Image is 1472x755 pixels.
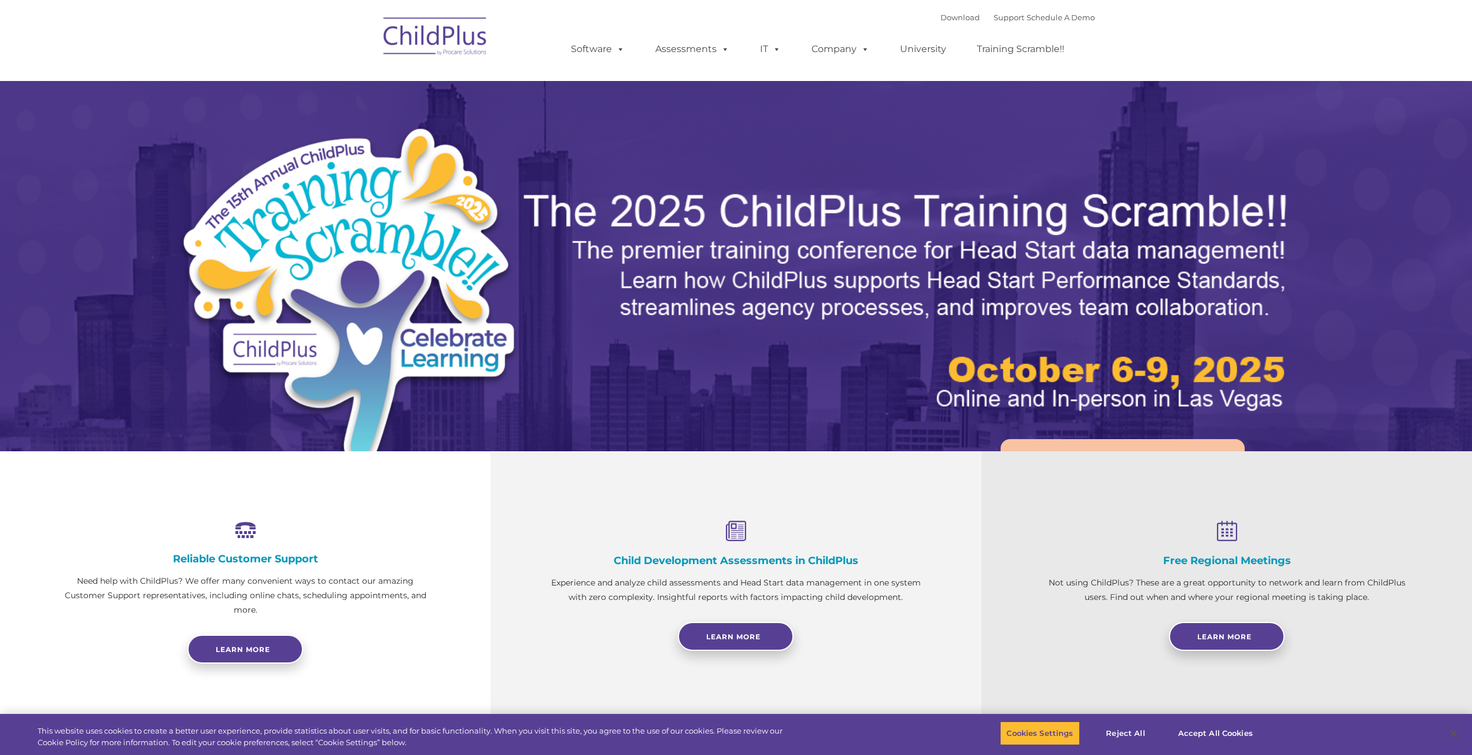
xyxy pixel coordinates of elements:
a: Learn more [187,635,303,664]
a: Support [994,13,1024,22]
font: | [940,13,1095,22]
button: Cookies Settings [1000,721,1079,746]
a: Training Scramble!! [965,38,1076,61]
h4: Child Development Assessments in ChildPlus [548,554,923,567]
span: Learn More [706,632,761,641]
button: Close [1441,721,1466,746]
a: Company [800,38,881,61]
a: IT [748,38,792,61]
p: Need help with ChildPlus? We offer many convenient ways to contact our amazing Customer Support r... [58,574,433,617]
a: Learn More [1001,439,1245,504]
div: This website uses cookies to create a better user experience, provide statistics about user visit... [38,725,810,748]
a: Download [940,13,980,22]
span: Learn more [216,645,270,654]
button: Reject All [1090,721,1162,746]
span: Learn More [1197,632,1252,641]
a: Learn More [678,622,794,651]
span: Phone number [161,124,210,132]
a: Learn More [1169,622,1285,651]
p: Experience and analyze child assessments and Head Start data management in one system with zero c... [548,576,923,605]
span: Last name [161,76,196,85]
a: Assessments [644,38,741,61]
img: ChildPlus by Procare Solutions [378,9,493,67]
a: University [888,38,958,61]
p: Not using ChildPlus? These are a great opportunity to network and learn from ChildPlus users. Fin... [1039,576,1414,605]
a: Software [559,38,636,61]
h4: Free Regional Meetings [1039,554,1414,567]
a: Schedule A Demo [1027,13,1095,22]
button: Accept All Cookies [1172,721,1259,746]
h4: Reliable Customer Support [58,553,433,565]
